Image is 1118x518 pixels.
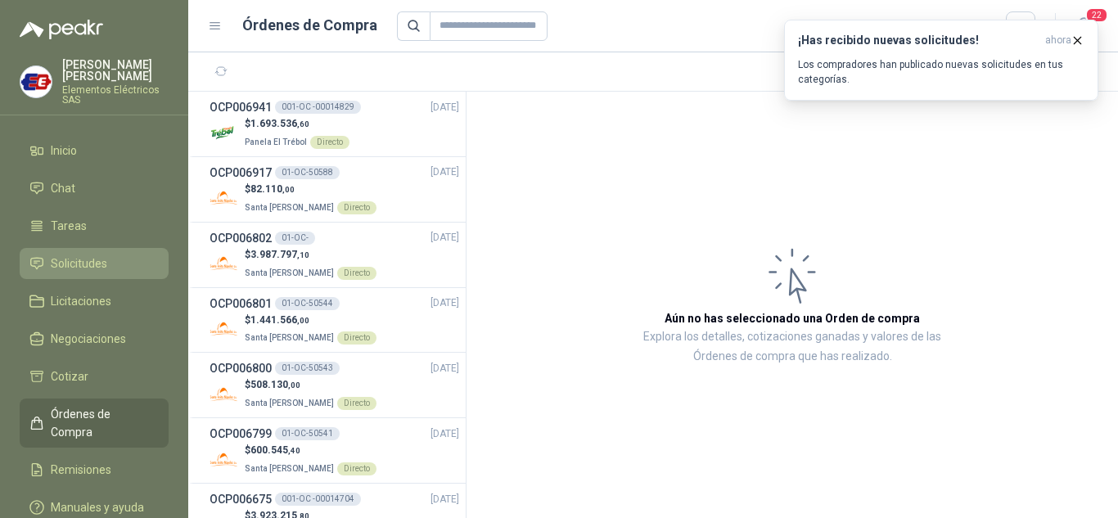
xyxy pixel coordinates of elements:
span: Santa [PERSON_NAME] [245,333,334,342]
p: $ [245,182,376,197]
div: Directo [337,201,376,214]
div: Directo [337,462,376,475]
span: ,40 [288,446,300,455]
span: Santa [PERSON_NAME] [245,203,334,212]
span: Santa [PERSON_NAME] [245,464,334,473]
a: Licitaciones [20,286,169,317]
span: [DATE] [431,361,459,376]
span: [DATE] [431,426,459,442]
a: OCP00680201-OC-[DATE] Company Logo$3.987.797,10Santa [PERSON_NAME]Directo [210,229,459,281]
h3: ¡Has recibido nuevas solicitudes! [798,34,1039,47]
div: Directo [337,267,376,280]
span: ahora [1045,34,1071,47]
img: Company Logo [210,184,238,213]
p: Explora los detalles, cotizaciones ganadas y valores de las Órdenes de compra que has realizado. [630,327,954,367]
div: 01-OC- [275,232,315,245]
span: 508.130 [250,379,300,390]
span: Remisiones [51,461,111,479]
span: 22 [1085,7,1108,23]
a: OCP00679901-OC-50541[DATE] Company Logo$600.545,40Santa [PERSON_NAME]Directo [210,425,459,476]
span: 1.441.566 [250,314,309,326]
p: $ [245,377,376,393]
span: Chat [51,179,75,197]
p: $ [245,247,376,263]
a: Chat [20,173,169,204]
div: 01-OC-50541 [275,427,340,440]
h3: OCP006917 [210,164,272,182]
img: Company Logo [210,119,238,147]
a: OCP00691701-OC-50588[DATE] Company Logo$82.110,00Santa [PERSON_NAME]Directo [210,164,459,215]
span: ,10 [297,250,309,259]
p: $ [245,313,376,328]
span: [DATE] [431,295,459,311]
span: Órdenes de Compra [51,405,153,441]
a: Órdenes de Compra [20,399,169,448]
button: 22 [1069,11,1098,41]
span: Panela El Trébol [245,137,307,146]
img: Logo peakr [20,20,103,39]
span: ,00 [297,316,309,325]
div: 01-OC-50543 [275,362,340,375]
span: Santa [PERSON_NAME] [245,399,334,408]
a: Solicitudes [20,248,169,279]
h3: OCP006675 [210,490,272,508]
button: ¡Has recibido nuevas solicitudes!ahora Los compradores han publicado nuevas solicitudes en tus ca... [784,20,1098,101]
span: Negociaciones [51,330,126,348]
span: Tareas [51,217,87,235]
a: OCP00680101-OC-50544[DATE] Company Logo$1.441.566,00Santa [PERSON_NAME]Directo [210,295,459,346]
p: $ [245,116,349,132]
span: Inicio [51,142,77,160]
img: Company Logo [210,250,238,278]
a: Inicio [20,135,169,166]
h3: OCP006941 [210,98,272,116]
img: Company Logo [210,380,238,408]
h3: OCP006801 [210,295,272,313]
span: 1.693.536 [250,118,309,129]
h3: OCP006802 [210,229,272,247]
p: Los compradores han publicado nuevas solicitudes en tus categorías. [798,57,1084,87]
span: Santa [PERSON_NAME] [245,268,334,277]
h3: Aún no has seleccionado una Orden de compra [665,309,920,327]
h3: OCP006799 [210,425,272,443]
div: 001-OC -00014829 [275,101,361,114]
span: Manuales y ayuda [51,498,144,516]
h1: Órdenes de Compra [242,14,377,37]
span: ,00 [282,185,295,194]
img: Company Logo [210,314,238,343]
span: 82.110 [250,183,295,195]
div: Directo [337,397,376,410]
span: Solicitudes [51,254,107,273]
a: Negociaciones [20,323,169,354]
a: Remisiones [20,454,169,485]
span: ,00 [288,381,300,390]
p: [PERSON_NAME] [PERSON_NAME] [62,59,169,82]
span: 600.545 [250,444,300,456]
div: Directo [310,136,349,149]
span: [DATE] [431,164,459,180]
span: ,60 [297,119,309,128]
img: Company Logo [210,445,238,474]
span: Cotizar [51,367,88,385]
a: Tareas [20,210,169,241]
a: Cotizar [20,361,169,392]
span: Licitaciones [51,292,111,310]
span: [DATE] [431,230,459,245]
span: 3.987.797 [250,249,309,260]
div: 01-OC-50544 [275,297,340,310]
p: Elementos Eléctricos SAS [62,85,169,105]
a: OCP006941001-OC -00014829[DATE] Company Logo$1.693.536,60Panela El TrébolDirecto [210,98,459,150]
div: 01-OC-50588 [275,166,340,179]
img: Company Logo [20,66,52,97]
h3: OCP006800 [210,359,272,377]
a: OCP00680001-OC-50543[DATE] Company Logo$508.130,00Santa [PERSON_NAME]Directo [210,359,459,411]
div: Directo [337,331,376,345]
span: [DATE] [431,492,459,507]
div: 001-OC -00014704 [275,493,361,506]
span: [DATE] [431,100,459,115]
p: $ [245,443,376,458]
